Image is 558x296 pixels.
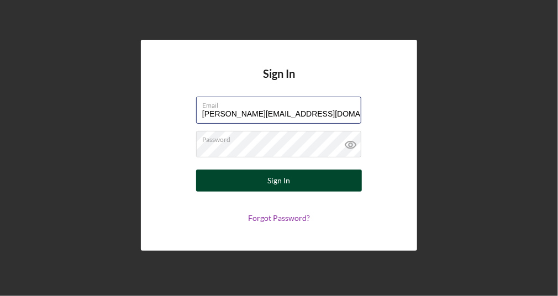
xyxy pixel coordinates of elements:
label: Password [202,131,361,144]
label: Email [202,97,361,109]
a: Forgot Password? [248,213,310,223]
h4: Sign In [263,67,295,97]
button: Sign In [196,170,362,192]
div: Sign In [268,170,291,192]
